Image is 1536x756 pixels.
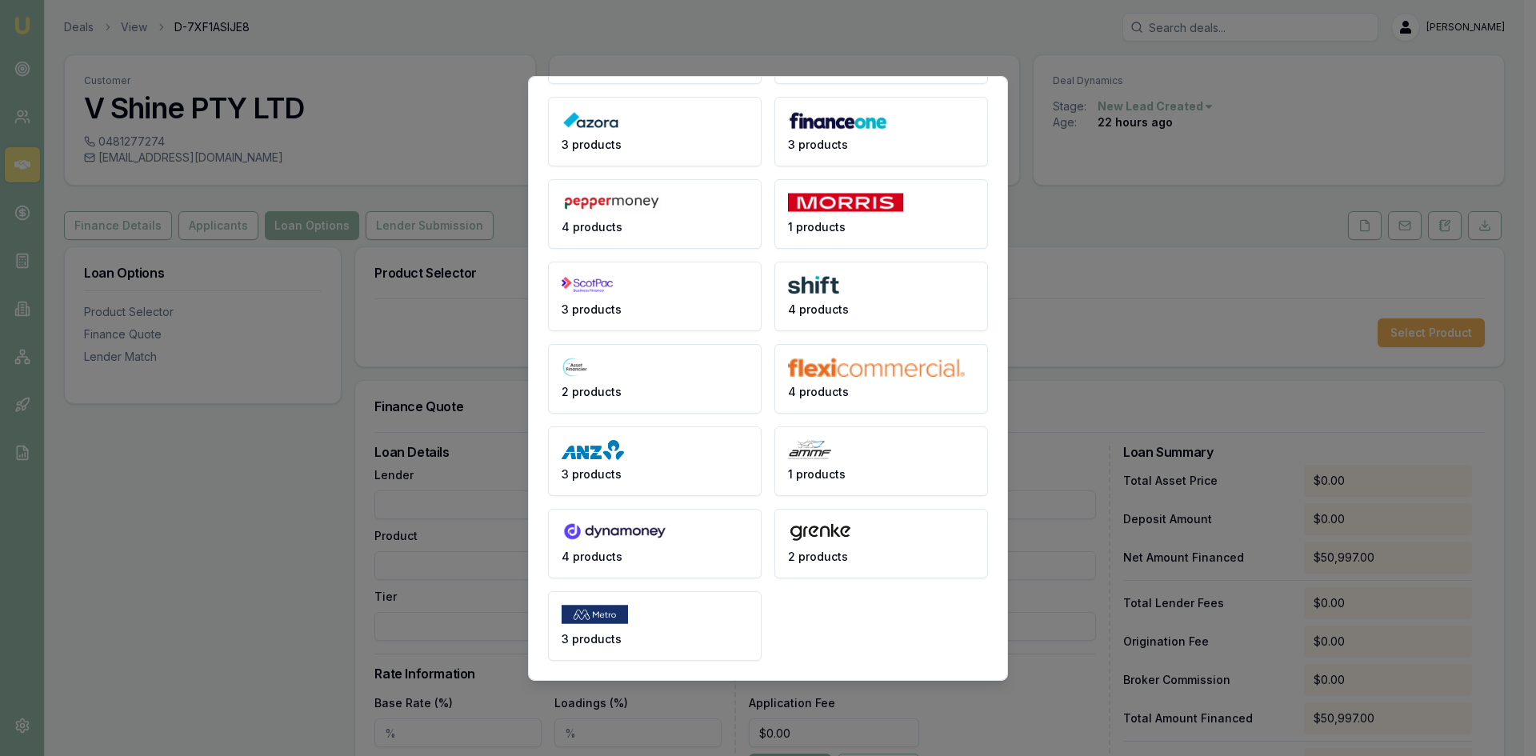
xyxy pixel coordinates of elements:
[562,193,662,213] img: Pepper Money
[548,97,762,166] button: 3 products
[562,522,667,542] img: Dynamoney
[548,344,762,414] button: 2 products
[562,302,622,318] span: 3 products
[788,466,846,482] span: 1 products
[788,302,849,318] span: 4 products
[788,522,853,542] img: Grenke
[548,591,762,661] button: 3 products
[562,605,628,625] img: Metro Finance
[788,110,888,130] img: Finance One
[788,137,848,153] span: 3 products
[562,384,622,400] span: 2 products
[788,440,831,460] img: AMMF
[774,97,988,166] button: 3 products
[562,466,622,482] span: 3 products
[774,262,988,331] button: 4 products
[774,509,988,578] button: 2 products
[788,549,848,565] span: 2 products
[548,509,762,578] button: 4 products
[562,631,622,647] span: 3 products
[562,110,619,130] img: Azora
[562,219,622,235] span: 4 products
[788,219,846,235] span: 1 products
[562,358,588,378] img: The Asset Financier
[774,179,988,249] button: 1 products
[548,426,762,496] button: 3 products
[562,137,622,153] span: 3 products
[562,440,624,460] img: ANZ
[788,193,903,213] img: Morris Finance
[548,262,762,331] button: 3 products
[562,275,613,295] img: ScotPac
[788,384,849,400] span: 4 products
[788,275,839,295] img: Shift
[562,549,622,565] span: 4 products
[788,358,965,378] img: flexicommercial
[548,179,762,249] button: 4 products
[774,426,988,496] button: 1 products
[774,344,988,414] button: 4 products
